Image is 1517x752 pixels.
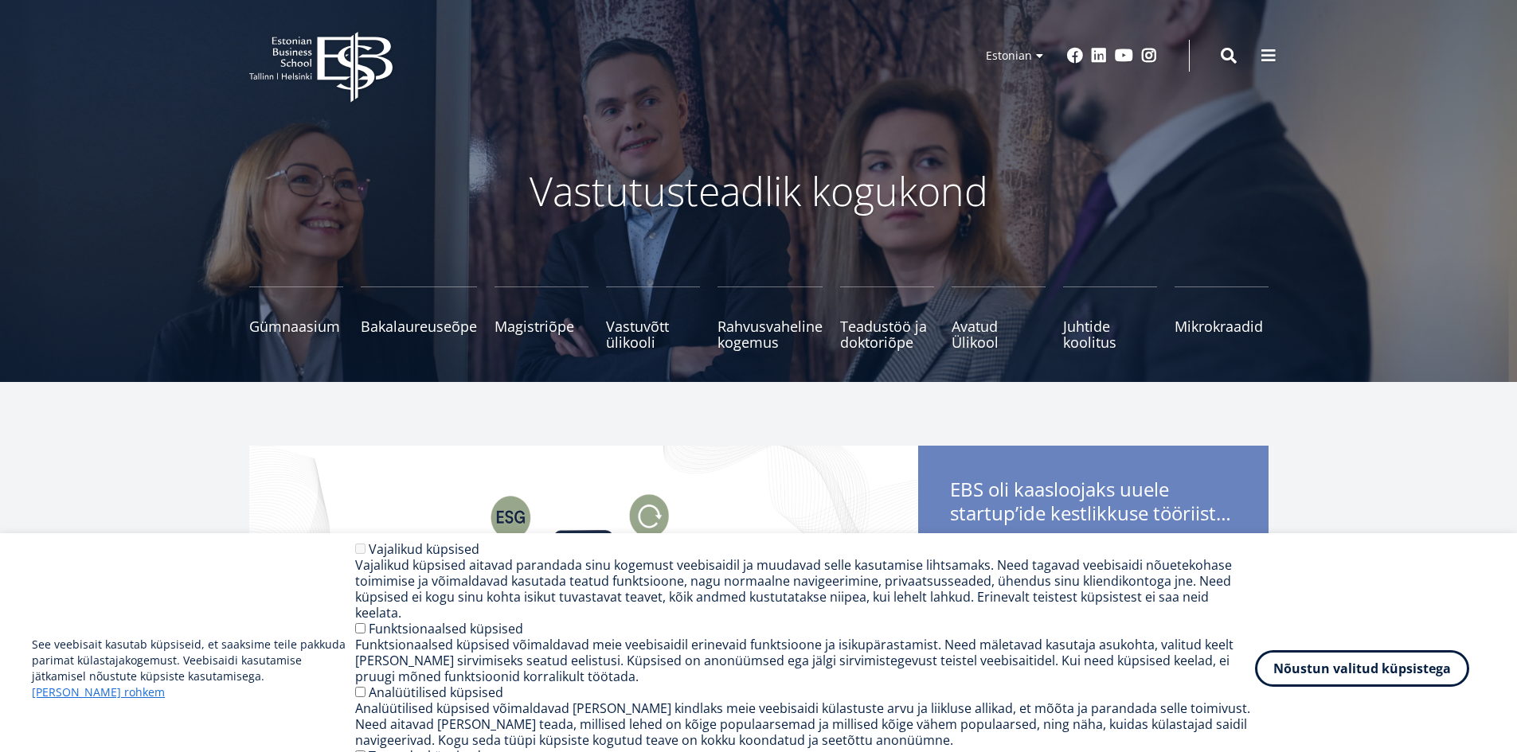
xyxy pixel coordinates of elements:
span: Bakalaureuseõpe [361,318,477,334]
span: Vastuvõtt ülikooli [606,318,700,350]
span: EBS oli kaasloojaks uuele [950,477,1237,530]
a: [PERSON_NAME] rohkem [32,684,165,700]
p: Vastutusteadlik kogukond [337,167,1181,215]
img: Startup toolkit image [249,446,918,748]
span: Gümnaasium [249,318,343,334]
p: See veebisait kasutab küpsiseid, et saaksime teile pakkuda parimat külastajakogemust. Veebisaidi ... [32,637,355,700]
a: Facebook [1067,48,1083,64]
div: Funktsionaalsed küpsised võimaldavad meie veebisaidil erinevaid funktsioone ja isikupärastamist. ... [355,637,1255,684]
label: Analüütilised küpsised [369,684,503,701]
a: Gümnaasium [249,286,343,350]
span: Juhtide koolitus [1063,318,1157,350]
span: Rahvusvaheline kogemus [717,318,823,350]
a: Avatud Ülikool [952,286,1046,350]
span: Avatud Ülikool [952,318,1046,350]
div: Vajalikud küpsised aitavad parandada sinu kogemust veebisaidil ja muudavad selle kasutamise lihts... [355,557,1255,621]
button: Nõustun valitud küpsistega [1255,650,1469,687]
a: Mikrokraadid [1175,286,1269,350]
a: Magistriõpe [495,286,588,350]
a: Bakalaureuseõpe [361,286,477,350]
a: Vastuvõtt ülikooli [606,286,700,350]
a: Instagram [1141,48,1157,64]
a: Rahvusvaheline kogemus [717,286,823,350]
a: Juhtide koolitus [1063,286,1157,350]
span: Teadustöö ja doktoriõpe [840,318,934,350]
a: Teadustöö ja doktoriõpe [840,286,934,350]
span: startup’ide kestlikkuse tööriistakastile [950,501,1237,525]
a: Youtube [1115,48,1133,64]
span: Mikrokraadid [1175,318,1269,334]
div: Analüütilised küpsised võimaldavad [PERSON_NAME] kindlaks meie veebisaidi külastuste arvu ja liik... [355,700,1255,748]
label: Vajalikud küpsised [369,540,479,558]
label: Funktsionaalsed küpsised [369,620,523,637]
a: Linkedin [1091,48,1107,64]
span: Magistriõpe [495,318,588,334]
